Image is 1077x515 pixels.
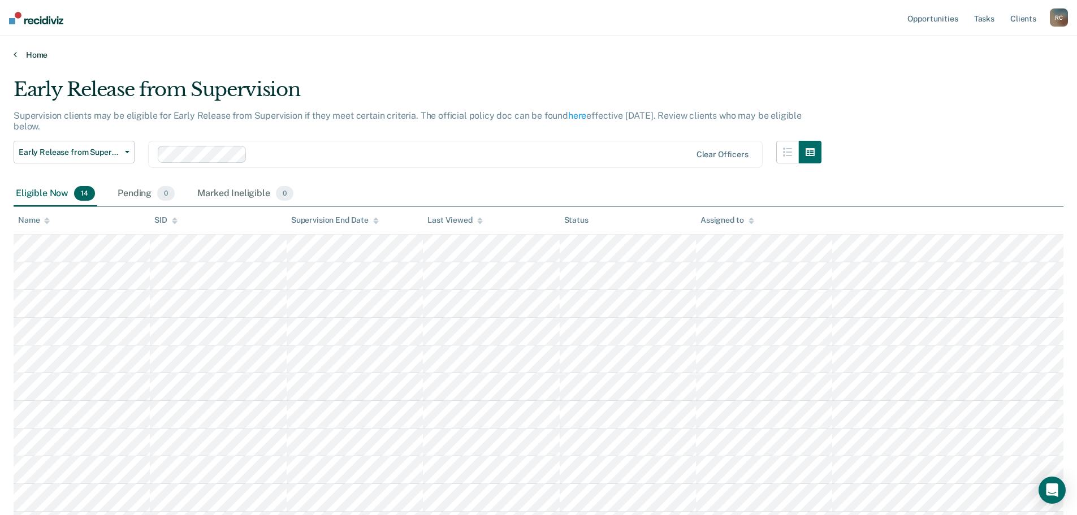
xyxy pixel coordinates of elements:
button: Early Release from Supervision [14,141,135,163]
div: Eligible Now14 [14,181,97,206]
button: RC [1050,8,1068,27]
div: Open Intercom Messenger [1039,477,1066,504]
div: SID [154,215,178,225]
div: Assigned to [700,215,754,225]
span: Early Release from Supervision [19,148,120,157]
div: Last Viewed [427,215,482,225]
img: Recidiviz [9,12,63,24]
a: here [568,110,586,121]
div: R C [1050,8,1068,27]
div: Name [18,215,50,225]
div: Marked Ineligible0 [195,181,296,206]
div: Supervision End Date [291,215,379,225]
div: Pending0 [115,181,177,206]
p: Supervision clients may be eligible for Early Release from Supervision if they meet certain crite... [14,110,802,132]
a: Home [14,50,1063,60]
div: Early Release from Supervision [14,78,821,110]
span: 0 [157,186,175,201]
span: 14 [74,186,95,201]
div: Clear officers [697,150,749,159]
div: Status [564,215,589,225]
span: 0 [276,186,293,201]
